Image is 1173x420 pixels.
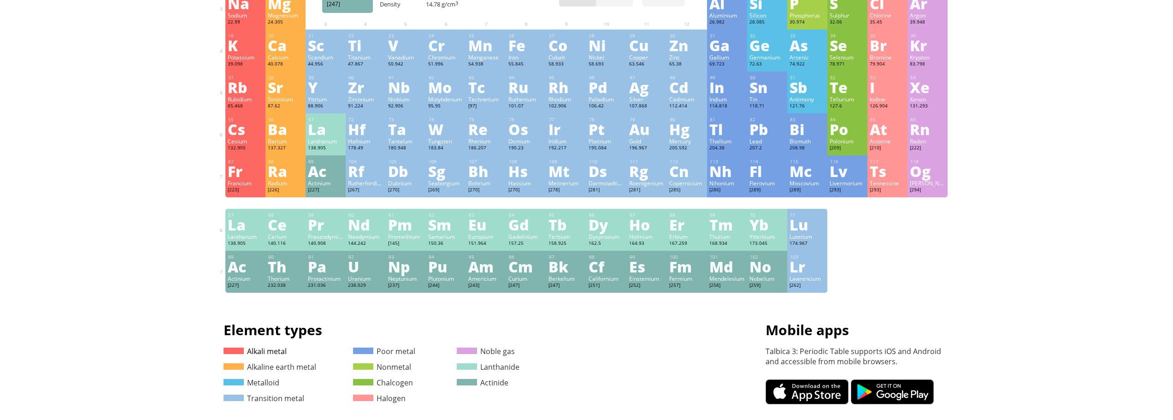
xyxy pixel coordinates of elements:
div: Hs [508,164,544,178]
div: Iron [508,53,544,61]
div: 192.217 [548,145,584,152]
div: Rb [228,80,263,95]
div: 190.23 [508,145,544,152]
div: 57 [308,117,343,123]
div: 51 [790,75,825,81]
div: Pb [749,122,785,136]
div: Technetium [468,95,504,103]
div: 82 [750,117,785,123]
div: 102.906 [548,103,584,110]
div: Chromium [428,53,464,61]
div: Nickel [589,53,624,61]
div: Db [388,164,424,178]
div: Ni [589,38,624,53]
div: Ds [589,164,624,178]
div: Strontium [268,95,303,103]
div: 24 [429,33,464,39]
div: 24.305 [268,19,303,26]
div: 58.693 [589,61,624,68]
div: Calcium [268,53,303,61]
div: 204.38 [709,145,745,152]
div: Copernicium [669,179,705,187]
div: 47 [630,75,665,81]
div: 65.38 [669,61,705,68]
div: 83.798 [910,61,945,68]
div: Re [468,122,504,136]
div: 53 [870,75,905,81]
div: 39.948 [910,19,945,26]
div: Br [870,38,905,53]
div: Au [629,122,665,136]
div: 54 [910,75,945,81]
div: Cadmium [669,95,705,103]
div: Co [548,38,584,53]
div: 207.2 [749,145,785,152]
div: Nb [388,80,424,95]
div: Lanthanum [308,137,343,145]
div: Argon [910,12,945,19]
div: 33 [790,33,825,39]
a: Lanthanide [457,362,519,372]
div: 43 [469,75,504,81]
div: Sn [749,80,785,95]
div: 29 [630,33,665,39]
div: 85.468 [228,103,263,110]
div: As [790,38,825,53]
div: Fe [508,38,544,53]
div: 138.905 [308,145,343,152]
div: 35.45 [870,19,905,26]
div: Yttrium [308,95,343,103]
div: Molybdenum [428,95,464,103]
div: Fr [228,164,263,178]
a: Chalcogen [353,378,413,388]
div: Gallium [709,53,745,61]
div: Sg [428,164,464,178]
div: Mercury [669,137,705,145]
div: Osmium [508,137,544,145]
div: 87.62 [268,103,303,110]
div: 81 [710,117,745,123]
div: Cd [669,80,705,95]
div: 118.71 [749,103,785,110]
div: Selenium [830,53,865,61]
div: 47.867 [348,61,383,68]
div: Hg [669,122,705,136]
div: 85 [870,117,905,123]
div: 51.996 [428,61,464,68]
div: 112 [670,159,705,165]
div: 50.942 [388,61,424,68]
div: [209] [830,145,865,152]
div: Ts [870,164,905,178]
div: Rhodium [548,95,584,103]
div: 32.06 [830,19,865,26]
div: Germanium [749,53,785,61]
div: [210] [870,145,905,152]
a: Metalloid [224,378,279,388]
div: 25 [469,33,504,39]
div: Ru [508,80,544,95]
div: 45 [549,75,584,81]
div: Silver [629,95,665,103]
div: 106.42 [589,103,624,110]
div: 78.971 [830,61,865,68]
div: Rg [629,164,665,178]
div: Mt [548,164,584,178]
div: 195.084 [589,145,624,152]
div: Os [508,122,544,136]
div: 58.933 [548,61,584,68]
a: Noble gas [457,346,515,356]
div: Cs [228,122,263,136]
div: Seaborgium [428,179,464,187]
div: 114.818 [709,103,745,110]
div: Ruthenium [508,95,544,103]
div: 74.922 [790,61,825,68]
div: 105 [389,159,424,165]
div: Cn [669,164,705,178]
div: K [228,38,263,53]
div: Rh [548,80,584,95]
div: Thallium [709,137,745,145]
div: Scandium [308,53,343,61]
div: 79.904 [870,61,905,68]
div: Se [830,38,865,53]
div: Tl [709,122,745,136]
